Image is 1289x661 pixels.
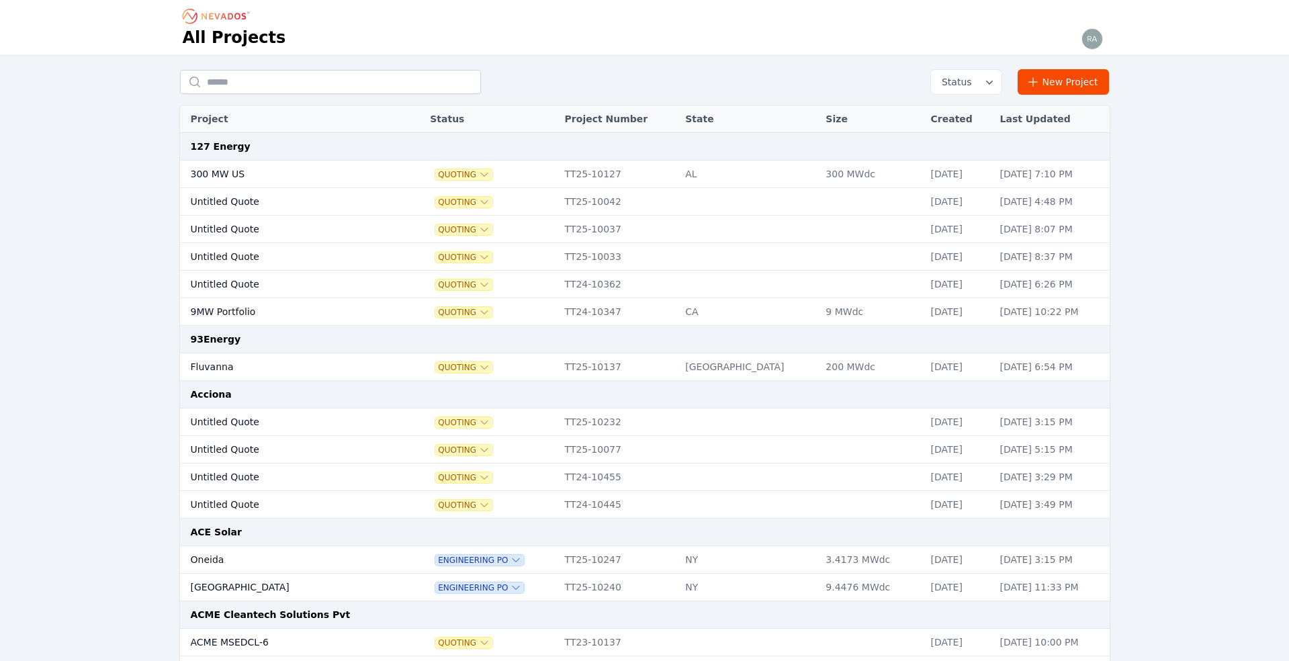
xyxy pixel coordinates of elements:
[180,546,390,574] td: Oneida
[558,298,679,326] td: TT24-10347
[558,188,679,216] td: TT25-10042
[931,70,1002,94] button: Status
[180,464,390,491] td: Untitled Quote
[435,582,524,593] button: Engineering PO
[993,188,1110,216] td: [DATE] 4:48 PM
[180,464,1110,491] tr: Untitled QuoteQuotingTT24-10455[DATE][DATE] 3:29 PM
[678,298,819,326] td: CA
[180,298,1110,326] tr: 9MW PortfolioQuotingTT24-10347CA9 MWdc[DATE][DATE] 10:22 PM
[993,574,1110,601] td: [DATE] 11:33 PM
[180,216,390,243] td: Untitled Quote
[423,105,558,133] th: Status
[924,216,993,243] td: [DATE]
[435,197,492,208] button: Quoting
[558,491,679,519] td: TT24-10445
[435,252,492,263] span: Quoting
[180,161,390,188] td: 300 MW US
[180,574,1110,601] tr: [GEOGRAPHIC_DATA]Engineering POTT25-10240NY9.4476 MWdc[DATE][DATE] 11:33 PM
[180,546,1110,574] tr: OneidaEngineering POTT25-10247NY3.4173 MWdc[DATE][DATE] 3:15 PM
[180,408,390,436] td: Untitled Quote
[678,105,819,133] th: State
[558,436,679,464] td: TT25-10077
[180,436,390,464] td: Untitled Quote
[993,216,1110,243] td: [DATE] 8:07 PM
[936,75,972,89] span: Status
[993,491,1110,519] td: [DATE] 3:49 PM
[558,243,679,271] td: TT25-10033
[558,161,679,188] td: TT25-10127
[678,161,819,188] td: AL
[819,353,924,381] td: 200 MWdc
[924,188,993,216] td: [DATE]
[993,243,1110,271] td: [DATE] 8:37 PM
[924,298,993,326] td: [DATE]
[924,629,993,656] td: [DATE]
[819,105,924,133] th: Size
[435,224,492,235] button: Quoting
[435,500,492,511] button: Quoting
[180,161,1110,188] tr: 300 MW USQuotingTT25-10127AL300 MWdc[DATE][DATE] 7:10 PM
[180,629,390,656] td: ACME MSEDCL-6
[678,546,819,574] td: NY
[180,326,1110,353] td: 93Energy
[183,27,286,48] h1: All Projects
[435,279,492,290] button: Quoting
[993,353,1110,381] td: [DATE] 6:54 PM
[180,574,390,601] td: [GEOGRAPHIC_DATA]
[435,555,524,566] button: Engineering PO
[993,629,1110,656] td: [DATE] 10:00 PM
[819,161,924,188] td: 300 MWdc
[180,271,1110,298] tr: Untitled QuoteQuotingTT24-10362[DATE][DATE] 6:26 PM
[924,574,993,601] td: [DATE]
[993,298,1110,326] td: [DATE] 10:22 PM
[558,105,679,133] th: Project Number
[558,271,679,298] td: TT24-10362
[678,574,819,601] td: NY
[924,353,993,381] td: [DATE]
[435,169,492,180] button: Quoting
[180,601,1110,629] td: ACME Cleantech Solutions Pvt
[558,353,679,381] td: TT25-10137
[993,464,1110,491] td: [DATE] 3:29 PM
[993,105,1110,133] th: Last Updated
[819,298,924,326] td: 9 MWdc
[435,637,492,648] button: Quoting
[819,546,924,574] td: 3.4173 MWdc
[924,161,993,188] td: [DATE]
[924,491,993,519] td: [DATE]
[558,464,679,491] td: TT24-10455
[924,243,993,271] td: [DATE]
[924,271,993,298] td: [DATE]
[180,629,1110,656] tr: ACME MSEDCL-6QuotingTT23-10137[DATE][DATE] 10:00 PM
[558,546,679,574] td: TT25-10247
[435,362,492,373] button: Quoting
[435,472,492,483] button: Quoting
[180,519,1110,546] td: ACE Solar
[180,408,1110,436] tr: Untitled QuoteQuotingTT25-10232[DATE][DATE] 3:15 PM
[924,546,993,574] td: [DATE]
[180,298,390,326] td: 9MW Portfolio
[558,408,679,436] td: TT25-10232
[993,161,1110,188] td: [DATE] 7:10 PM
[180,271,390,298] td: Untitled Quote
[1018,69,1110,95] a: New Project
[924,105,993,133] th: Created
[435,307,492,318] button: Quoting
[993,546,1110,574] td: [DATE] 3:15 PM
[435,445,492,455] button: Quoting
[180,381,1110,408] td: Acciona
[993,271,1110,298] td: [DATE] 6:26 PM
[180,491,390,519] td: Untitled Quote
[435,417,492,428] button: Quoting
[180,133,1110,161] td: 127 Energy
